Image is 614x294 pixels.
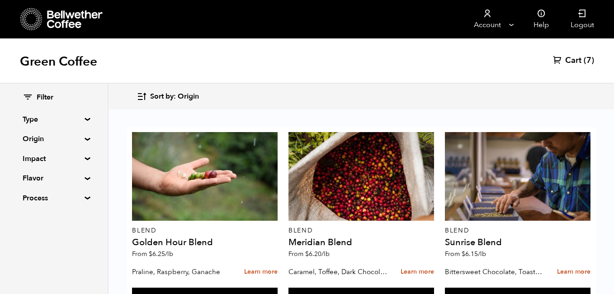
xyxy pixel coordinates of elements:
h4: Golden Hour Blend [132,238,278,247]
span: $ [462,250,465,258]
p: Bittersweet Chocolate, Toasted Marshmallow, Candied Orange, Praline [445,265,544,279]
span: From [132,250,173,258]
button: Sort by: Origin [137,86,199,107]
h1: Green Coffee [20,53,97,70]
span: /lb [165,250,173,258]
p: Praline, Raspberry, Ganache [132,265,231,279]
summary: Type [23,114,85,125]
h4: Sunrise Blend [445,238,590,247]
span: $ [149,250,152,258]
a: Learn more [401,262,434,282]
span: From [445,250,486,258]
span: From [288,250,330,258]
bdi: 6.15 [462,250,486,258]
span: Sort by: Origin [150,92,199,102]
a: Learn more [244,262,278,282]
span: $ [305,250,309,258]
summary: Process [23,193,85,204]
p: Blend [288,228,434,234]
span: /lb [321,250,330,258]
p: Blend [445,228,590,234]
p: Blend [132,228,278,234]
p: Caramel, Toffee, Dark Chocolate [288,265,387,279]
span: /lb [478,250,486,258]
bdi: 6.25 [149,250,173,258]
span: Cart [565,55,581,66]
summary: Origin [23,133,85,144]
span: (7) [584,55,594,66]
a: Cart (7) [553,55,594,66]
h4: Meridian Blend [288,238,434,247]
summary: Impact [23,153,85,164]
summary: Flavor [23,173,85,184]
a: Learn more [557,262,590,282]
span: Filter [37,93,53,103]
bdi: 6.20 [305,250,330,258]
